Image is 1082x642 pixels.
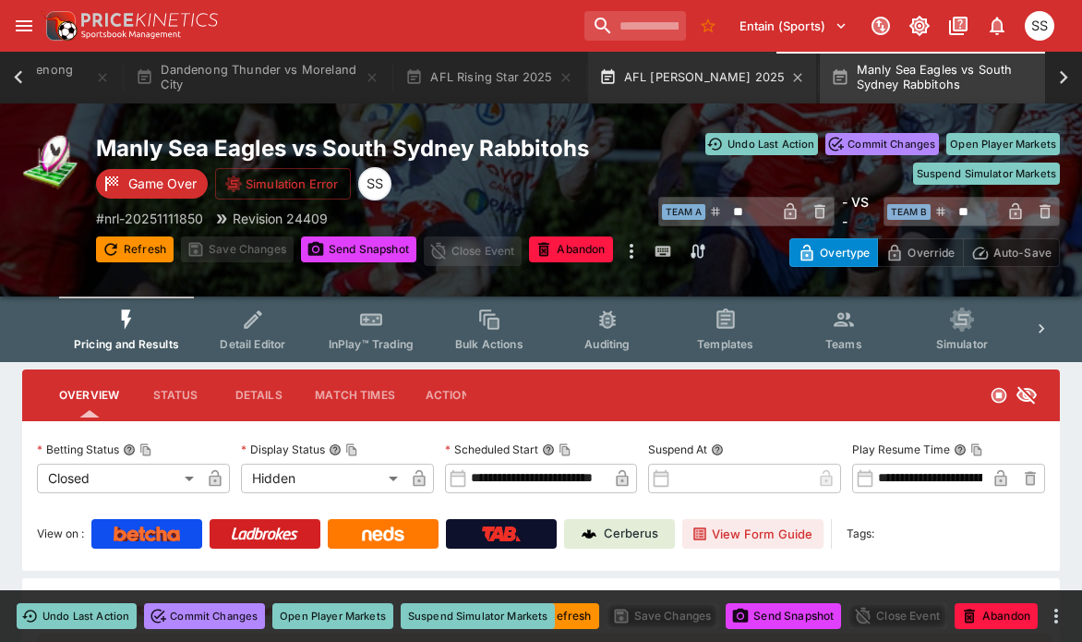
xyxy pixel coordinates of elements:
[559,443,571,456] button: Copy To Clipboard
[864,9,897,42] button: Connected to PK
[134,373,217,418] button: Status
[41,7,78,44] img: PriceKinetics Logo
[482,527,521,541] img: TabNZ
[301,236,416,262] button: Send Snapshot
[820,243,870,262] p: Overtype
[96,134,658,163] h2: Copy To Clipboard
[693,11,723,41] button: No Bookmarks
[220,337,285,351] span: Detail Editor
[410,373,493,418] button: Actions
[233,209,328,228] p: Revision 24409
[993,243,1052,262] p: Auto-Save
[44,373,134,418] button: Overview
[697,337,753,351] span: Templates
[81,13,218,27] img: PriceKinetics
[847,519,874,549] label: Tags:
[648,442,707,457] p: Suspend At
[682,519,824,549] button: View Form Guide
[401,603,556,629] button: Suspend Simulator Markets
[620,236,643,266] button: more
[726,603,841,629] button: Send Snapshot
[584,11,686,41] input: search
[955,605,1038,624] span: Mark an event as closed and abandoned.
[542,443,555,456] button: Scheduled StartCopy To Clipboard
[705,133,818,155] button: Undo Last Action
[728,11,859,41] button: Select Tenant
[329,337,414,351] span: InPlay™ Trading
[963,238,1060,267] button: Auto-Save
[96,209,203,228] p: Copy To Clipboard
[445,442,538,457] p: Scheduled Start
[17,603,137,629] button: Undo Last Action
[1025,11,1054,41] div: Sam Somerville
[529,236,612,262] button: Abandon
[604,525,658,543] p: Cerberus
[521,603,598,629] button: Refresh
[394,52,583,103] button: AFL Rising Star 2025
[96,236,174,262] button: Refresh
[37,519,84,549] label: View on :
[980,9,1014,42] button: Notifications
[125,52,391,103] button: Dandenong Thunder vs Moreland City
[564,519,675,549] a: Cerberus
[789,238,878,267] button: Overtype
[887,204,931,220] span: Team B
[358,167,391,200] div: Sam Somerville
[215,168,351,200] button: Simulation Error
[936,337,988,351] span: Simulator
[955,603,1038,629] button: Abandon
[954,443,967,456] button: Play Resume TimeCopy To Clipboard
[942,9,975,42] button: Documentation
[114,527,180,541] img: Betcha
[217,373,300,418] button: Details
[588,52,817,103] button: AFL [PERSON_NAME] 2025
[990,386,1008,405] svg: Closed
[300,373,410,418] button: Match Times
[946,133,1060,155] button: Open Player Markets
[128,174,197,193] p: Game Over
[582,527,596,541] img: Cerberus
[241,442,325,457] p: Display Status
[789,238,1060,267] div: Start From
[711,443,724,456] button: Suspend At
[231,527,298,541] img: Ladbrokes
[903,9,936,42] button: Toggle light/dark mode
[877,238,963,267] button: Override
[908,243,955,262] p: Override
[74,337,179,351] span: Pricing and Results
[59,297,1023,362] div: Event type filters
[970,443,983,456] button: Copy To Clipboard
[1045,605,1067,627] button: more
[842,192,876,231] h6: - VS -
[7,9,41,42] button: open drawer
[139,443,152,456] button: Copy To Clipboard
[913,163,1061,185] button: Suspend Simulator Markets
[123,443,136,456] button: Betting StatusCopy To Clipboard
[825,337,862,351] span: Teams
[455,337,523,351] span: Bulk Actions
[37,464,200,493] div: Closed
[81,30,181,39] img: Sportsbook Management
[329,443,342,456] button: Display StatusCopy To Clipboard
[22,133,81,192] img: rugby_league.png
[37,442,119,457] p: Betting Status
[852,442,950,457] p: Play Resume Time
[529,239,612,258] span: Mark an event as closed and abandoned.
[272,603,393,629] button: Open Player Markets
[1019,6,1060,46] button: Sam Somerville
[662,204,705,220] span: Team A
[362,527,403,541] img: Neds
[825,133,939,155] button: Commit Changes
[345,443,358,456] button: Copy To Clipboard
[1016,384,1038,406] svg: Hidden
[584,337,630,351] span: Auditing
[144,603,265,629] button: Commit Changes
[241,464,404,493] div: Hidden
